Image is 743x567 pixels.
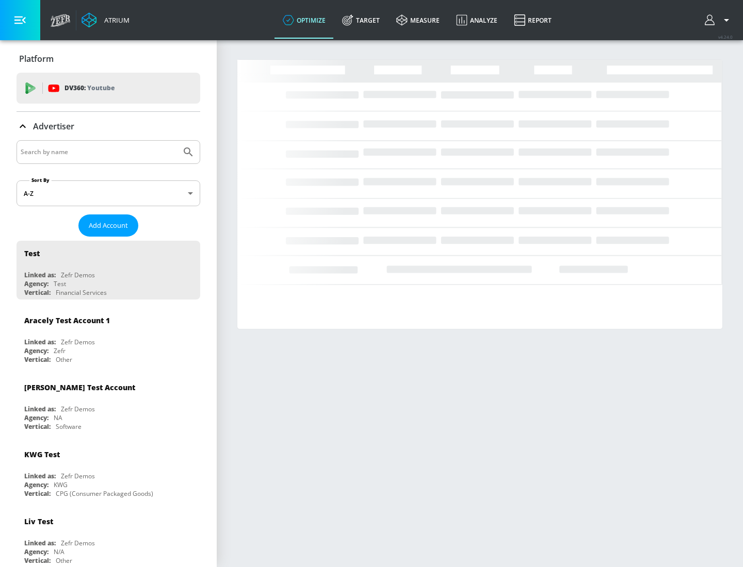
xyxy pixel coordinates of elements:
[61,539,95,547] div: Zefr Demos
[17,308,200,366] div: Aracely Test Account 1Linked as:Zefr DemosAgency:ZefrVertical:Other
[56,288,107,297] div: Financial Services
[24,279,49,288] div: Agency:
[100,15,130,25] div: Atrium
[17,112,200,141] div: Advertiser
[56,489,153,498] div: CPG (Consumer Packaged Goods)
[24,382,135,392] div: [PERSON_NAME] Test Account
[82,12,130,28] a: Atrium
[17,180,200,206] div: A-Z
[24,480,49,489] div: Agency:
[54,480,68,489] div: KWG
[24,315,110,325] div: Aracely Test Account 1
[24,489,51,498] div: Vertical:
[506,2,560,39] a: Report
[89,220,128,231] span: Add Account
[17,44,200,73] div: Platform
[24,516,53,526] div: Liv Test
[54,547,64,556] div: N/A
[24,413,49,422] div: Agency:
[17,442,200,501] div: KWG TestLinked as:Zefr DemosAgency:KWGVertical:CPG (Consumer Packaged Goods)
[718,34,733,40] span: v 4.24.0
[24,422,51,431] div: Vertical:
[78,214,138,237] button: Add Account
[64,82,115,94] p: DV360:
[17,241,200,299] div: TestLinked as:Zefr DemosAgency:TestVertical:Financial Services
[61,472,95,480] div: Zefr Demos
[24,556,51,565] div: Vertical:
[61,271,95,279] div: Zefr Demos
[24,288,51,297] div: Vertical:
[388,2,448,39] a: measure
[24,355,51,364] div: Vertical:
[29,177,52,184] label: Sort By
[334,2,388,39] a: Target
[19,53,54,64] p: Platform
[24,271,56,279] div: Linked as:
[24,248,40,258] div: Test
[24,547,49,556] div: Agency:
[448,2,506,39] a: Analyze
[24,449,60,459] div: KWG Test
[17,375,200,433] div: [PERSON_NAME] Test AccountLinked as:Zefr DemosAgency:NAVertical:Software
[24,338,56,346] div: Linked as:
[87,82,115,93] p: Youtube
[56,355,72,364] div: Other
[17,73,200,104] div: DV360: Youtube
[24,346,49,355] div: Agency:
[56,556,72,565] div: Other
[56,422,82,431] div: Software
[274,2,334,39] a: optimize
[54,413,62,422] div: NA
[24,405,56,413] div: Linked as:
[33,121,74,132] p: Advertiser
[61,338,95,346] div: Zefr Demos
[54,279,66,288] div: Test
[61,405,95,413] div: Zefr Demos
[24,539,56,547] div: Linked as:
[24,472,56,480] div: Linked as:
[21,145,177,159] input: Search by name
[54,346,66,355] div: Zefr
